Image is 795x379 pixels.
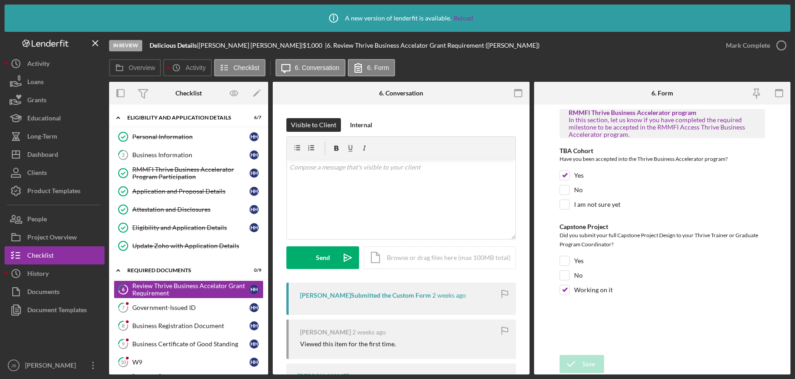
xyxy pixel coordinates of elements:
[120,359,126,365] tspan: 10
[651,90,673,97] div: 6. Form
[560,231,765,251] div: Did you submit your full Capstone Project Design to your Thrive Trainer or Graduate Program Coord...
[114,200,264,219] a: Attestation and DisclosuresHH
[560,155,765,166] div: Have you been accepted into the Thrive Business Accelerator program?
[250,285,259,294] div: H H
[569,109,756,116] div: RMMFI Thrive Business Accelerator program
[5,356,105,374] button: JB[PERSON_NAME]
[27,164,47,184] div: Clients
[295,64,340,71] label: 6. Conversation
[5,182,105,200] a: Product Templates
[250,169,259,178] div: H H
[379,90,423,97] div: 6. Conversation
[114,353,264,371] a: 10W9HH
[114,299,264,317] a: 7Government-Issued IDHH
[132,224,250,231] div: Eligibility and Application Details
[199,42,303,49] div: [PERSON_NAME] [PERSON_NAME] |
[5,246,105,264] button: Checklist
[352,329,386,336] time: 2025-09-04 20:23
[300,329,351,336] div: [PERSON_NAME]
[350,118,372,132] div: Internal
[132,151,250,159] div: Business Information
[122,304,125,310] tspan: 7
[122,323,125,329] tspan: 8
[286,246,359,269] button: Send
[5,109,105,127] button: Educational
[5,283,105,301] a: Documents
[175,90,202,97] div: Checklist
[574,271,583,280] label: No
[5,164,105,182] button: Clients
[250,223,259,232] div: H H
[27,91,46,111] div: Grants
[122,152,125,158] tspan: 2
[11,363,16,368] text: JB
[250,150,259,160] div: H H
[132,304,250,311] div: Government-Issued ID
[27,182,80,202] div: Product Templates
[5,91,105,109] button: Grants
[250,321,259,330] div: H H
[574,171,584,180] label: Yes
[114,182,264,200] a: Application and Proposal DetailsHH
[27,246,54,267] div: Checklist
[23,356,82,377] div: [PERSON_NAME]
[109,59,161,76] button: Overview
[234,64,260,71] label: Checklist
[27,73,44,93] div: Loans
[322,7,473,30] div: A new version of lenderfit is available.
[163,59,211,76] button: Activity
[5,127,105,145] button: Long-Term
[325,42,540,49] div: | 6. Review Thrive Business Accelator Grant Requirement ([PERSON_NAME])
[5,73,105,91] a: Loans
[129,64,155,71] label: Overview
[345,118,377,132] button: Internal
[5,301,105,319] a: Document Templates
[132,282,250,297] div: Review Thrive Business Accelator Grant Requirement
[5,210,105,228] button: People
[132,242,263,249] div: Update Zoho with Application Details
[726,36,770,55] div: Mark Complete
[27,145,58,166] div: Dashboard
[574,185,583,194] label: No
[5,228,105,246] button: Project Overview
[27,210,47,230] div: People
[367,64,389,71] label: 6. Form
[27,301,87,321] div: Document Templates
[574,285,613,294] label: Working on it
[454,15,473,22] a: Reload
[185,64,205,71] label: Activity
[574,200,620,209] label: I am not sure yet
[114,317,264,335] a: 8Business Registration DocumentHH
[291,118,336,132] div: Visible to Client
[5,264,105,283] button: History
[574,256,584,265] label: Yes
[764,339,786,361] iframe: Intercom live chat
[560,147,765,155] div: TBA Cohort
[114,219,264,237] a: Eligibility and Application DetailsHH
[250,205,259,214] div: H H
[245,268,261,273] div: 0 / 9
[132,359,250,366] div: W9
[132,340,250,348] div: Business Certificate of Good Standing
[27,228,77,249] div: Project Overview
[27,264,49,285] div: History
[582,355,595,373] div: Save
[250,339,259,349] div: H H
[5,145,105,164] button: Dashboard
[127,115,239,120] div: Eligibility and Application Details
[150,41,197,49] b: Delicious Details
[432,292,466,299] time: 2025-09-04 20:23
[114,164,264,182] a: RMMFI Thrive Business Accelerator Program ParticipationHH
[114,146,264,164] a: 2Business InformationHH
[303,41,322,49] span: $1,000
[132,133,250,140] div: Personal Information
[132,206,250,213] div: Attestation and Disclosures
[214,59,265,76] button: Checklist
